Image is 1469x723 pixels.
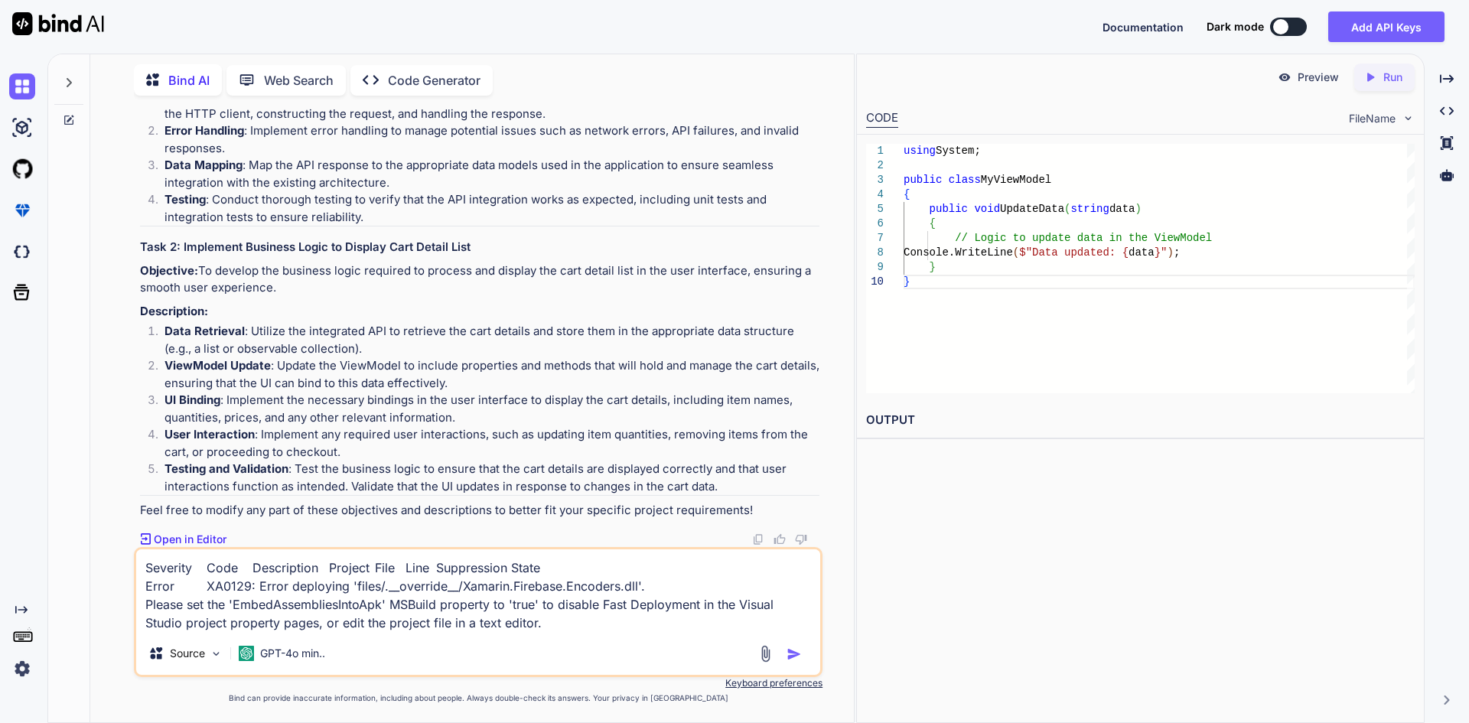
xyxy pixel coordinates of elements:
button: Add API Keys [1328,11,1445,42]
strong: Error Handling [164,123,244,138]
div: 6 [866,217,884,231]
span: System; [936,145,981,157]
span: ; [1174,246,1180,259]
li: : Map the API response to the appropriate data models used in the application to ensure seamless ... [152,157,819,191]
img: like [774,533,786,546]
strong: Testing and Validation [164,461,288,476]
span: $"Data updated: { [1019,246,1129,259]
span: } [929,261,935,273]
p: Preview [1298,70,1339,85]
img: chevron down [1402,112,1415,125]
strong: Testing [164,192,206,207]
span: Documentation [1103,21,1184,34]
p: Feel free to modify any part of these objectives and descriptions to better fit your specific pro... [140,502,819,519]
img: GPT-4o mini [239,646,254,661]
img: ai-studio [9,115,35,141]
p: Open in Editor [154,532,226,547]
span: ) [1167,246,1173,259]
span: Dark mode [1207,19,1264,34]
span: ) [1135,203,1141,215]
p: Keyboard preferences [134,677,822,689]
span: } [904,275,910,288]
span: ( [1012,246,1018,259]
li: : Update the ViewModel to include properties and methods that will hold and manage the cart detai... [152,357,819,392]
span: { [929,217,935,230]
span: class [948,174,980,186]
span: data [1109,203,1135,215]
span: using [904,145,936,157]
li: : Test the business logic to ensure that the cart details are displayed correctly and that user i... [152,461,819,495]
img: Bind AI [12,12,104,35]
div: 1 [866,144,884,158]
span: data [1129,246,1155,259]
img: icon [787,646,802,662]
span: string [1070,203,1109,215]
strong: Data Retrieval [164,324,245,338]
div: 5 [866,202,884,217]
span: { [904,188,910,200]
p: Run [1383,70,1402,85]
textarea: Severity Code Description Project File Line Suppression State Error XA0129: Error deploying 'file... [136,549,820,632]
strong: Description: [140,304,208,318]
span: void [974,203,1000,215]
div: 10 [866,275,884,289]
strong: Objective: [140,263,198,278]
span: ( [1064,203,1070,215]
img: attachment [757,645,774,663]
img: settings [9,656,35,682]
div: 9 [866,260,884,275]
p: Bind AI [168,71,210,90]
span: Console.WriteLine [904,246,1013,259]
span: FileName [1349,111,1396,126]
img: premium [9,197,35,223]
p: Bind can provide inaccurate information, including about people. Always double-check its answers.... [134,692,822,704]
img: darkCloudIdeIcon [9,239,35,265]
span: public [904,174,942,186]
li: : Utilize the integrated API to retrieve the cart details and store them in the appropriate data ... [152,323,819,357]
span: // Logic to update data in the ViewModel [955,232,1212,244]
h2: OUTPUT [857,402,1424,438]
p: Web Search [264,71,334,90]
strong: User Interaction [164,427,255,441]
img: dislike [795,533,807,546]
p: To develop the business logic required to process and display the cart detail list in the user in... [140,262,819,297]
div: 3 [866,173,884,187]
div: 7 [866,231,884,246]
span: }" [1154,246,1167,259]
img: Pick Models [210,647,223,660]
strong: Data Mapping [164,158,243,172]
p: GPT-4o min.. [260,646,325,661]
img: copy [752,533,764,546]
p: Code Generator [388,71,480,90]
div: 8 [866,246,884,260]
button: Documentation [1103,19,1184,35]
img: githubLight [9,156,35,182]
span: UpdateData [1000,203,1064,215]
li: : Conduct thorough testing to verify that the API integration works as expected, including unit t... [152,191,819,226]
img: chat [9,73,35,99]
div: CODE [866,109,898,128]
p: Source [170,646,205,661]
div: 4 [866,187,884,202]
strong: ViewModel Update [164,358,271,373]
span: MyViewModel [980,174,1050,186]
span: public [929,203,967,215]
li: : Implement any required user interactions, such as updating item quantities, removing items from... [152,426,819,461]
strong: UI Binding [164,392,220,407]
li: : Implement error handling to manage potential issues such as network errors, API failures, and i... [152,122,819,157]
h3: Task 2: Implement Business Logic to Display Cart Detail List [140,239,819,256]
li: : Implement the necessary bindings in the user interface to display the cart details, including i... [152,392,819,426]
img: preview [1278,70,1291,84]
div: 2 [866,158,884,173]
